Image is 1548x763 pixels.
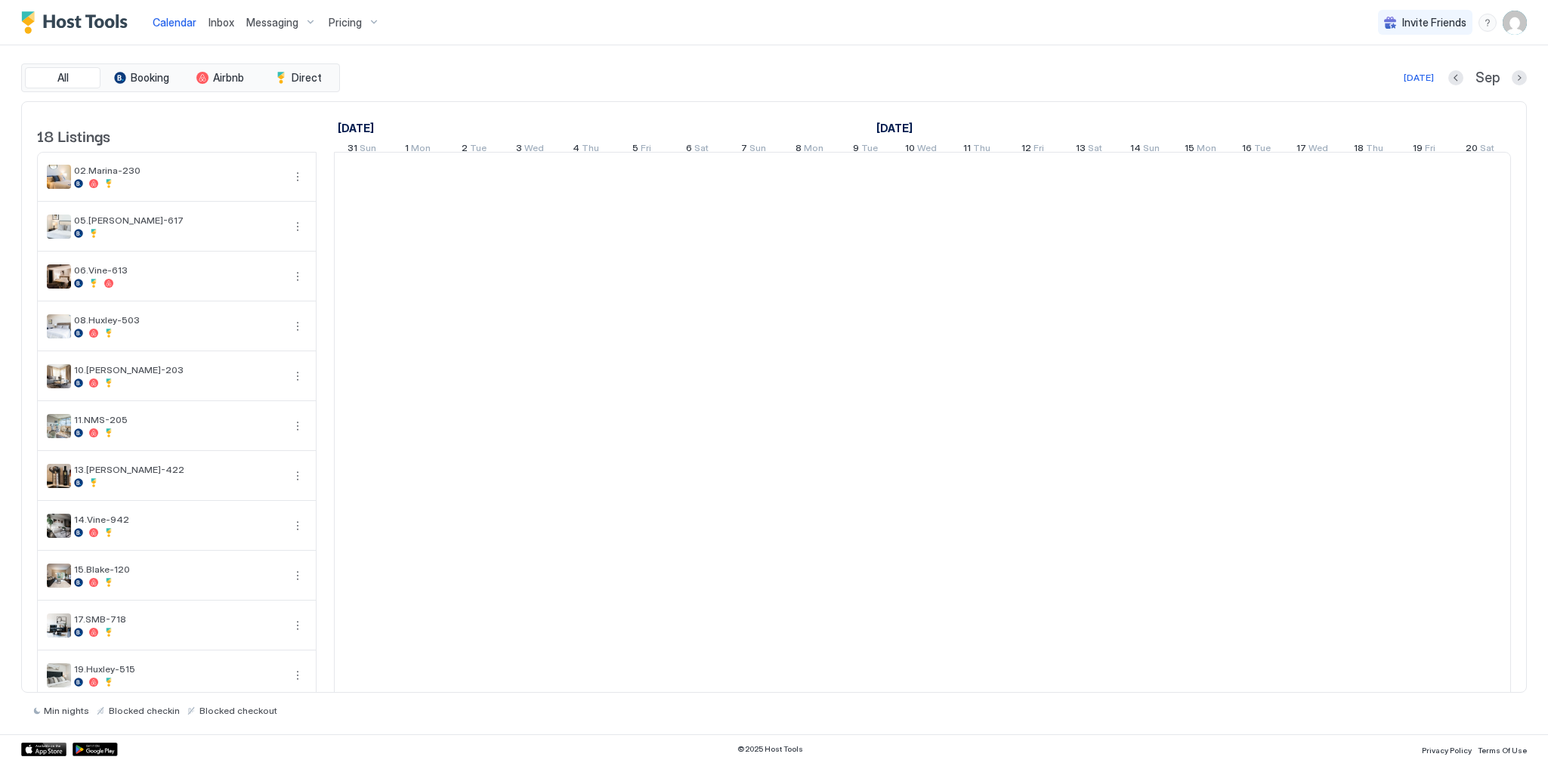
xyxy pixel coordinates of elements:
[289,168,307,186] div: menu
[153,16,196,29] span: Calendar
[74,514,283,525] span: 14.Vine-942
[182,67,258,88] button: Airbnb
[47,264,71,289] div: listing image
[1478,746,1527,755] span: Terms Of Use
[47,414,71,438] div: listing image
[694,142,709,158] span: Sat
[1413,142,1423,158] span: 19
[289,317,307,335] button: More options
[44,705,89,716] span: Min nights
[289,467,307,485] button: More options
[861,142,878,158] span: Tue
[153,14,196,30] a: Calendar
[344,139,380,161] a: August 31, 2025
[57,71,69,85] span: All
[1126,139,1163,161] a: September 14, 2025
[289,218,307,236] div: menu
[411,142,431,158] span: Mon
[21,11,134,34] a: Host Tools Logo
[209,14,234,30] a: Inbox
[917,142,937,158] span: Wed
[47,663,71,687] div: listing image
[289,267,307,286] button: More options
[573,142,579,158] span: 4
[1475,70,1500,87] span: Sep
[1466,142,1478,158] span: 20
[1448,70,1463,85] button: Previous month
[74,264,283,276] span: 06.Vine-613
[682,139,712,161] a: September 6, 2025
[37,124,110,147] span: 18 Listings
[1350,139,1387,161] a: September 18, 2025
[47,464,71,488] div: listing image
[74,364,283,375] span: 10.[PERSON_NAME]-203
[360,142,376,158] span: Sun
[1088,142,1102,158] span: Sat
[959,139,994,161] a: September 11, 2025
[74,564,283,575] span: 15.Blake-120
[289,616,307,635] button: More options
[1018,139,1048,161] a: September 12, 2025
[401,139,434,161] a: September 1, 2025
[289,417,307,435] div: menu
[1404,71,1434,85] div: [DATE]
[1076,142,1086,158] span: 13
[686,142,692,158] span: 6
[973,142,990,158] span: Thu
[1254,142,1271,158] span: Tue
[209,16,234,29] span: Inbox
[1185,142,1194,158] span: 15
[289,616,307,635] div: menu
[853,142,859,158] span: 9
[905,142,915,158] span: 10
[289,567,307,585] div: menu
[47,165,71,189] div: listing image
[405,142,409,158] span: 1
[737,139,770,161] a: September 7, 2025
[1462,139,1498,161] a: September 20, 2025
[21,743,66,756] a: App Store
[849,139,882,161] a: September 9, 2025
[246,16,298,29] span: Messaging
[289,467,307,485] div: menu
[524,142,544,158] span: Wed
[1422,746,1472,755] span: Privacy Policy
[1072,139,1106,161] a: September 13, 2025
[73,743,118,756] a: Google Play Store
[1503,11,1527,35] div: User profile
[289,218,307,236] button: More options
[1478,741,1527,757] a: Terms Of Use
[261,67,336,88] button: Direct
[569,139,603,161] a: September 4, 2025
[792,139,827,161] a: September 8, 2025
[47,314,71,338] div: listing image
[1197,142,1216,158] span: Mon
[1425,142,1435,158] span: Fri
[289,567,307,585] button: More options
[47,613,71,638] div: listing image
[462,142,468,158] span: 2
[131,71,169,85] span: Booking
[1409,139,1439,161] a: September 19, 2025
[47,364,71,388] div: listing image
[741,142,747,158] span: 7
[1422,741,1472,757] a: Privacy Policy
[25,67,100,88] button: All
[1021,142,1031,158] span: 12
[74,215,283,226] span: 05.[PERSON_NAME]-617
[334,117,378,139] a: August 31, 2025
[749,142,766,158] span: Sun
[1512,70,1527,85] button: Next month
[629,139,655,161] a: September 5, 2025
[1309,142,1328,158] span: Wed
[289,517,307,535] button: More options
[1296,142,1306,158] span: 17
[74,464,283,475] span: 13.[PERSON_NAME]-422
[796,142,802,158] span: 8
[74,165,283,176] span: 02.Marina-230
[74,613,283,625] span: 17.SMB-718
[289,367,307,385] div: menu
[289,517,307,535] div: menu
[1130,142,1141,158] span: 14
